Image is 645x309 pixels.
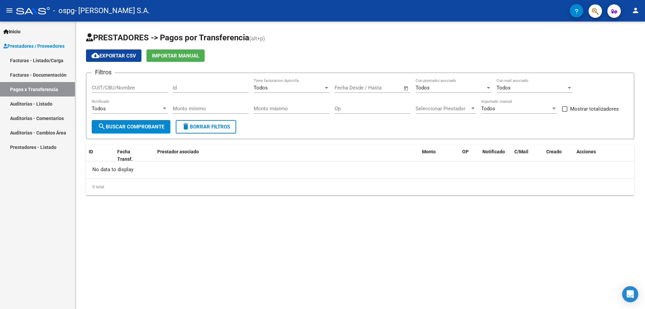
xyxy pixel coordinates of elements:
button: Open calendar [402,84,410,92]
h3: Filtros [92,68,115,77]
button: Buscar Comprobante [92,120,170,133]
span: Todos [254,85,268,91]
span: Exportar CSV [91,53,136,59]
span: - [PERSON_NAME] S.A. [75,3,150,18]
datatable-header-cell: OP [460,145,480,167]
span: OP [462,149,469,154]
span: Todos [416,85,430,91]
div: Open Intercom Messenger [622,286,638,302]
span: Buscar Comprobante [98,124,164,130]
mat-icon: cloud_download [91,51,99,60]
datatable-header-cell: ID [86,145,115,167]
span: Prestador asociado [157,149,199,154]
span: Acciones [576,149,596,154]
span: Todos [92,106,106,112]
div: 0 total [86,179,634,195]
datatable-header-cell: Monto [419,145,460,167]
span: Inicio [3,28,20,35]
span: ID [89,149,93,154]
mat-icon: search [98,122,106,130]
datatable-header-cell: Prestador asociado [155,145,419,167]
button: Exportar CSV [86,49,141,62]
span: Creado [546,149,562,154]
datatable-header-cell: Acciones [574,145,634,167]
span: Fecha Transf. [117,149,133,162]
div: No data to display [86,161,634,178]
span: Seleccionar Prestador [416,106,470,112]
mat-icon: delete [182,122,190,130]
mat-icon: menu [5,6,13,14]
datatable-header-cell: Notificado [480,145,512,167]
datatable-header-cell: Fecha Transf. [115,145,145,167]
input: Fecha fin [368,85,400,91]
mat-icon: person [632,6,640,14]
span: Borrar Filtros [182,124,230,130]
span: Monto [422,149,436,154]
span: (alt+p) [249,35,265,42]
span: Importar Manual [152,53,199,59]
span: Todos [497,85,511,91]
button: Importar Manual [146,49,205,62]
span: - ospg [53,3,75,18]
input: Fecha inicio [335,85,362,91]
span: Todos [481,106,495,112]
datatable-header-cell: Creado [544,145,574,167]
span: Prestadores / Proveedores [3,42,64,50]
span: Mostrar totalizadores [570,105,619,113]
span: PRESTADORES -> Pagos por Transferencia [86,33,249,42]
span: C/Mail [514,149,528,154]
span: Notificado [482,149,505,154]
button: Borrar Filtros [176,120,236,133]
datatable-header-cell: C/Mail [512,145,544,167]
